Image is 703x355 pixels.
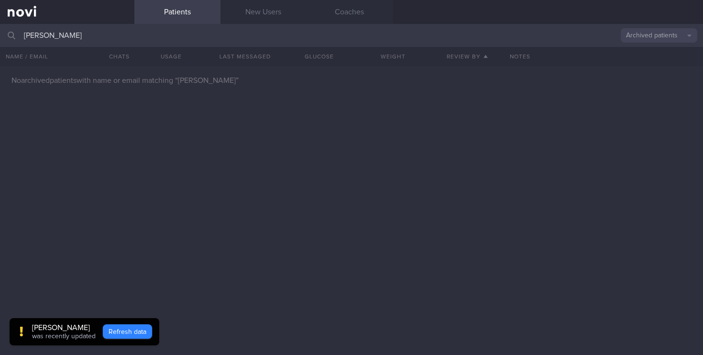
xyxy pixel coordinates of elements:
button: Archived patients [621,28,697,43]
button: Weight [356,47,430,66]
span: was recently updated [32,333,96,340]
div: [PERSON_NAME] [32,323,96,332]
div: Notes [504,47,703,66]
button: Refresh data [103,324,152,339]
div: Usage [134,47,209,66]
button: Glucose [282,47,356,66]
button: Last Messaged [208,47,282,66]
button: Chats [96,47,134,66]
button: Review By [430,47,504,66]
